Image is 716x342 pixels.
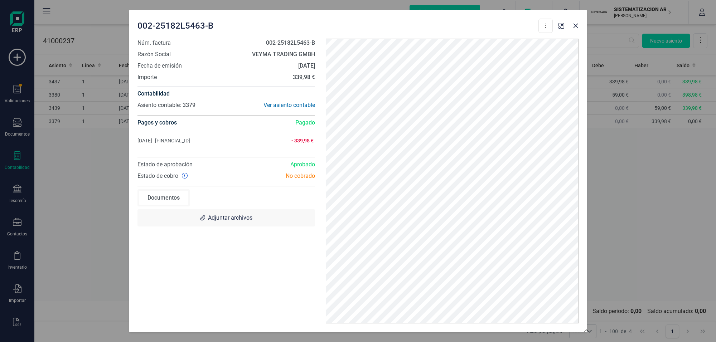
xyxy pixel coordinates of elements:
span: Núm. factura [137,39,171,47]
span: [FINANCIAL_ID] [155,137,190,144]
span: Razón Social [137,50,171,59]
div: No cobrado [226,172,320,180]
button: Close [570,20,581,31]
span: Estado de aprobación [137,161,193,168]
div: Aprobado [226,160,320,169]
strong: 339,98 € [293,74,315,80]
h4: Pagos y cobros [137,116,177,130]
strong: VEYMA TRADING GMBH [252,51,315,58]
div: Documentos [139,191,188,205]
span: [DATE] [137,137,152,144]
strong: [DATE] [298,62,315,69]
div: Ver asiento contable [226,101,315,109]
span: Fecha de emisión [137,62,182,70]
span: Adjuntar archivos [208,214,252,222]
div: Adjuntar archivos [137,209,315,226]
span: 002-25182L5463-B [137,20,213,31]
span: Importe [137,73,157,82]
h4: Contabilidad [137,89,315,98]
strong: 002-25182L5463-B [266,39,315,46]
span: Estado de cobro [137,172,178,180]
span: Asiento contable: [137,102,181,108]
span: Pagado [295,118,315,127]
span: 3379 [183,102,195,108]
span: - 339,98 € [278,137,313,144]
